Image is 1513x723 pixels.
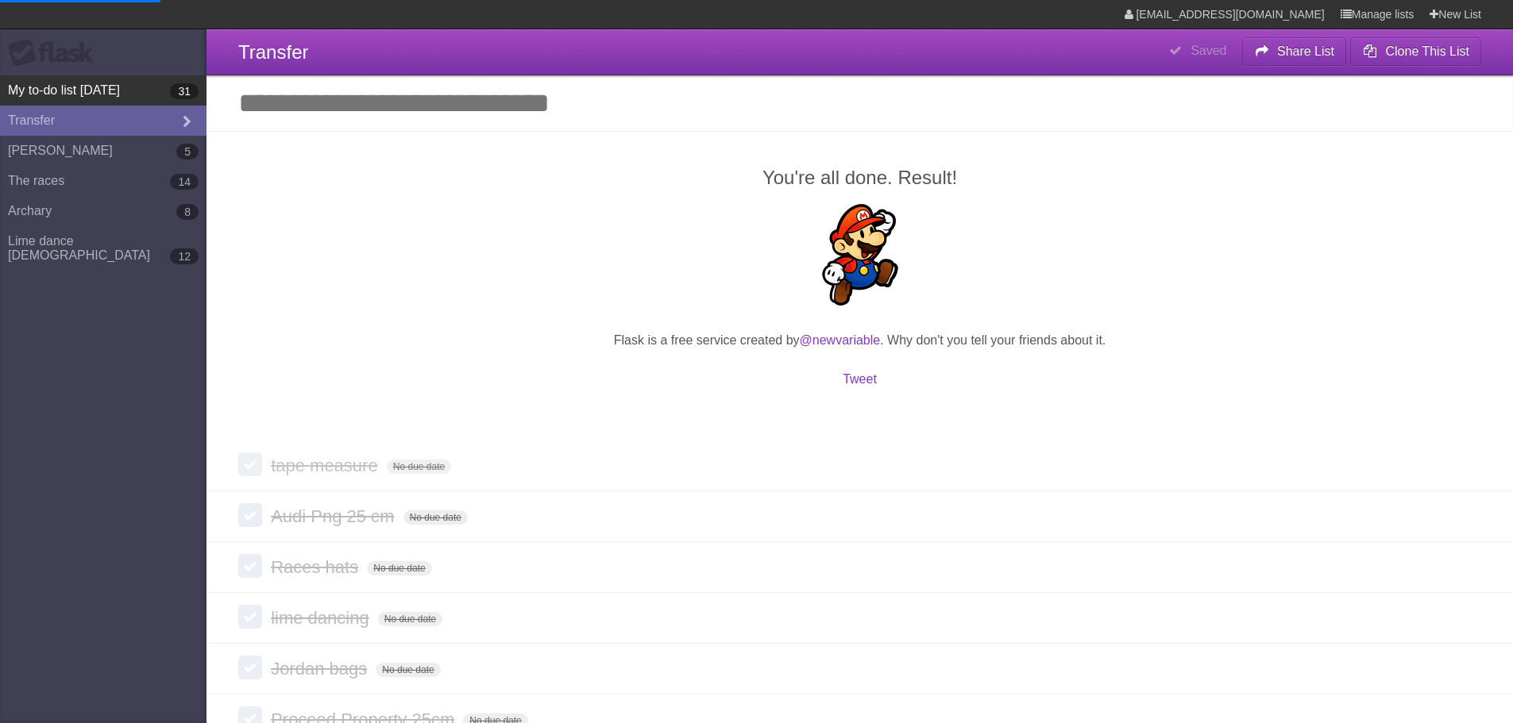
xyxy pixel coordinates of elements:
b: 14 [170,174,199,190]
label: Done [238,656,262,679]
span: Transfer [238,41,308,63]
span: Races hats [271,557,362,577]
button: Share List [1242,37,1347,66]
label: Done [238,503,262,527]
img: Super Mario [809,204,911,306]
span: No due date [387,460,451,474]
b: Clone This List [1385,44,1469,58]
h2: You're all done. Result! [238,163,1481,192]
b: 8 [176,204,199,220]
span: Audi Png 25 cm [271,506,398,526]
span: No due date [367,561,431,575]
span: No due date [376,663,440,677]
span: tape measure [271,456,382,475]
span: Jordan bags [271,659,371,679]
a: Tweet [843,372,877,386]
label: Done [238,605,262,629]
p: Flask is a free service created by . Why don't you tell your friends about it. [238,331,1481,350]
div: Flask [8,39,103,67]
label: Done [238,554,262,578]
b: 5 [176,144,199,160]
span: lime dancing [271,608,373,628]
span: No due date [403,510,468,525]
b: 31 [170,83,199,99]
button: Clone This List [1350,37,1481,66]
span: No due date [378,612,442,626]
label: Done [238,452,262,476]
a: @newvariable [800,333,881,347]
b: Share List [1277,44,1334,58]
b: Saved [1191,44,1226,57]
b: 12 [170,248,199,264]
